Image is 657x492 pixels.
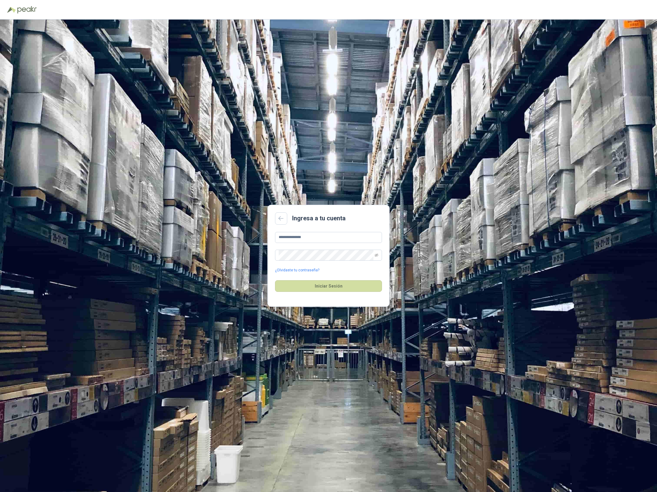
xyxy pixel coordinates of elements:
button: Iniciar Sesión [275,280,382,292]
img: Logo [7,7,16,13]
h2: Ingresa a tu cuenta [292,214,346,223]
a: ¿Olvidaste tu contraseña? [275,267,319,273]
span: eye-invisible [375,253,378,257]
img: Peakr [17,6,37,13]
